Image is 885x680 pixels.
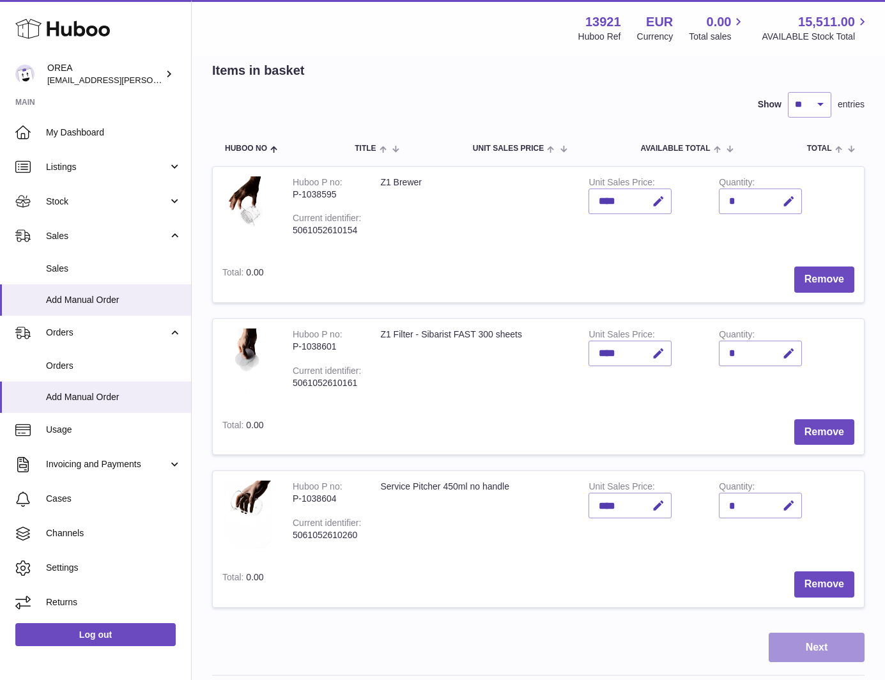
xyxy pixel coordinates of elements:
td: Service Pitcher 450ml no handle [371,471,579,562]
div: Current identifier [293,366,361,379]
span: [EMAIL_ADDRESS][PERSON_NAME][DOMAIN_NAME] [47,75,256,85]
label: Quantity [719,177,755,190]
span: 15,511.00 [798,13,855,31]
div: 5061052610154 [293,224,361,236]
div: Huboo P no [293,329,342,343]
img: Z1 Filter - Sibarist FAST 300 sheets [222,328,273,397]
a: 0.00 Total sales [689,13,746,43]
div: OREA [47,62,162,86]
label: Unit Sales Price [589,329,654,343]
button: Next [769,633,865,663]
strong: 13921 [585,13,621,31]
span: Returns [46,596,181,608]
img: Z1 Brewer [222,176,273,245]
span: Usage [46,424,181,436]
label: Show [758,98,781,111]
a: Log out [15,623,176,646]
span: 0.00 [246,572,263,582]
label: Total [222,420,246,433]
div: Huboo P no [293,481,342,495]
div: P-1038595 [293,189,361,201]
div: Huboo Ref [578,31,621,43]
span: AVAILABLE Stock Total [762,31,870,43]
div: Current identifier [293,213,361,226]
div: Currency [637,31,673,43]
strong: EUR [646,13,673,31]
span: Unit Sales Price [473,144,544,153]
div: P-1038601 [293,341,361,353]
span: Settings [46,562,181,574]
div: 5061052610260 [293,529,361,541]
td: Z1 Filter - Sibarist FAST 300 sheets [371,319,579,410]
label: Total [222,267,246,281]
a: 15,511.00 AVAILABLE Stock Total [762,13,870,43]
span: Orders [46,327,168,339]
span: Stock [46,196,168,208]
img: Service Pitcher 450ml no handle [222,481,273,549]
span: entries [838,98,865,111]
label: Unit Sales Price [589,481,654,495]
span: Huboo no [225,144,267,153]
span: Add Manual Order [46,294,181,306]
span: Cases [46,493,181,505]
div: P-1038604 [293,493,361,505]
label: Unit Sales Price [589,177,654,190]
span: Orders [46,360,181,372]
button: Remove [794,419,854,445]
div: 5061052610161 [293,377,361,389]
span: Add Manual Order [46,391,181,403]
div: Current identifier [293,518,361,531]
td: Z1 Brewer [371,167,579,258]
span: 0.00 [246,420,263,430]
span: Listings [46,161,168,173]
img: europe@orea.uk [15,65,35,84]
label: Quantity [719,329,755,343]
span: 0.00 [707,13,732,31]
span: Channels [46,527,181,539]
button: Remove [794,267,854,293]
span: Total sales [689,31,746,43]
button: Remove [794,571,854,598]
span: My Dashboard [46,127,181,139]
span: Sales [46,263,181,275]
label: Quantity [719,481,755,495]
h2: Items in basket [212,62,305,79]
label: Total [222,572,246,585]
div: Huboo P no [293,177,342,190]
span: Sales [46,230,168,242]
span: AVAILABLE Total [640,144,710,153]
span: Invoicing and Payments [46,458,168,470]
span: Title [355,144,376,153]
span: Total [807,144,832,153]
span: 0.00 [246,267,263,277]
